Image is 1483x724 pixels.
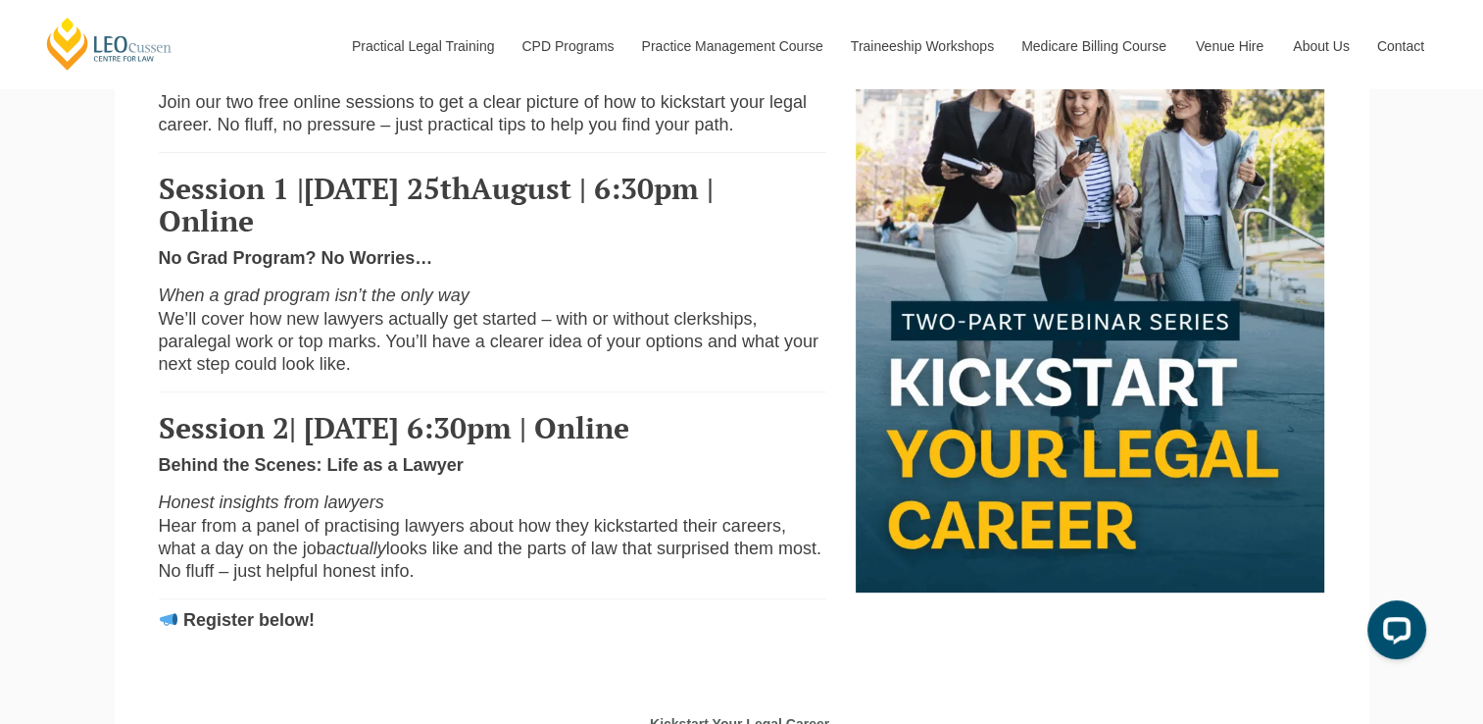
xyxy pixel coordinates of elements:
[304,169,440,208] span: [DATE] 25
[159,169,714,240] span: August | 6:30pm | Online
[160,610,177,628] img: 📣
[159,408,289,447] span: Session 2
[836,4,1007,88] a: Traineeship Workshops
[159,248,433,268] span: No Grad Program? No Worries…
[159,492,384,512] i: Honest insights from lawyers
[326,539,386,558] span: actually
[159,539,821,581] span: looks like and the parts of law that surprised them most. No fluff – just helpful honest info.
[159,516,786,558] span: Hear from a panel of practising lawyers about how they kickstarted their careers, what a day on t...
[1352,593,1434,675] iframe: LiveChat chat widget
[1278,4,1362,88] a: About Us
[159,169,304,208] span: Session 1 |
[183,610,315,630] strong: Register below!
[1181,4,1278,88] a: Venue Hire
[159,285,470,305] span: When a grad program isn’t the only way
[337,4,508,88] a: Practical Legal Training
[507,4,626,88] a: CPD Programs
[289,408,629,447] span: | [DATE] 6:30pm | Online
[208,115,734,134] span: . No fluff, no pressure – just practical tips to help you find your path.
[159,309,818,375] span: We’ll cover how new lawyers actually get started – with or without clerkships, paralegal work or ...
[440,169,470,208] span: th
[44,16,174,72] a: [PERSON_NAME] Centre for Law
[159,92,807,134] span: Join our two free online sessions to get a clear picture of how to kickstart your legal career
[1362,4,1439,88] a: Contact
[159,455,464,475] span: Behind the Scenes: Life as a Lawyer
[1007,4,1181,88] a: Medicare Billing Course
[627,4,836,88] a: Practice Management Course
